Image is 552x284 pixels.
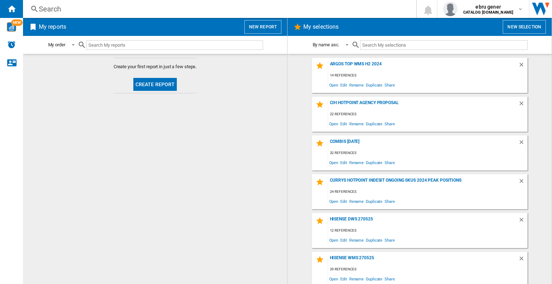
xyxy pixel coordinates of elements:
[328,187,528,196] div: 24 references
[86,40,263,50] input: Search My reports
[360,40,527,50] input: Search My selections
[328,255,518,265] div: HISENSE WMs 270525
[328,265,528,274] div: 29 references
[328,235,340,245] span: Open
[328,119,340,129] span: Open
[328,139,518,149] div: COMBIS [DATE]
[339,235,348,245] span: Edit
[302,20,340,34] h2: My selections
[328,110,528,119] div: 22 references
[365,196,383,206] span: Duplicate
[339,80,348,90] span: Edit
[518,100,528,110] div: Delete
[365,119,383,129] span: Duplicate
[328,226,528,235] div: 12 references
[328,158,340,167] span: Open
[328,217,518,226] div: HISENSE DWs 270525
[383,158,396,167] span: Share
[133,78,177,91] button: Create report
[348,80,365,90] span: Rename
[383,119,396,129] span: Share
[37,20,68,34] h2: My reports
[365,158,383,167] span: Duplicate
[328,80,340,90] span: Open
[348,274,365,284] span: Rename
[328,71,528,80] div: 14 references
[443,2,457,16] img: profile.jpg
[365,235,383,245] span: Duplicate
[339,119,348,129] span: Edit
[328,100,518,110] div: CIH HOTPOINT AGENCY PROPOSAL
[328,196,340,206] span: Open
[339,196,348,206] span: Edit
[348,119,365,129] span: Rename
[7,22,16,32] img: wise-card.svg
[365,274,383,284] span: Duplicate
[383,274,396,284] span: Share
[348,235,365,245] span: Rename
[328,274,340,284] span: Open
[518,217,528,226] div: Delete
[518,178,528,187] div: Delete
[383,80,396,90] span: Share
[48,42,65,47] div: My order
[383,235,396,245] span: Share
[503,20,546,34] button: New selection
[518,61,528,71] div: Delete
[39,4,397,14] div: Search
[7,40,16,49] img: alerts-logo.svg
[463,10,513,15] b: CATALOG [DOMAIN_NAME]
[11,19,23,26] span: NEW
[348,196,365,206] span: Rename
[383,196,396,206] span: Share
[328,178,518,187] div: CURRYS HOTPOINT INDESIT ONGOING SKUS 2024 PEAK POSITIONS
[339,158,348,167] span: Edit
[518,255,528,265] div: Delete
[365,80,383,90] span: Duplicate
[518,139,528,149] div: Delete
[328,61,518,71] div: ARGOS TOP WMS H2 2024
[114,64,197,70] span: Create your first report in just a few steps.
[348,158,365,167] span: Rename
[313,42,340,47] div: By name asc.
[328,149,528,158] div: 32 references
[339,274,348,284] span: Edit
[244,20,281,34] button: New report
[463,3,513,10] span: ebru gener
